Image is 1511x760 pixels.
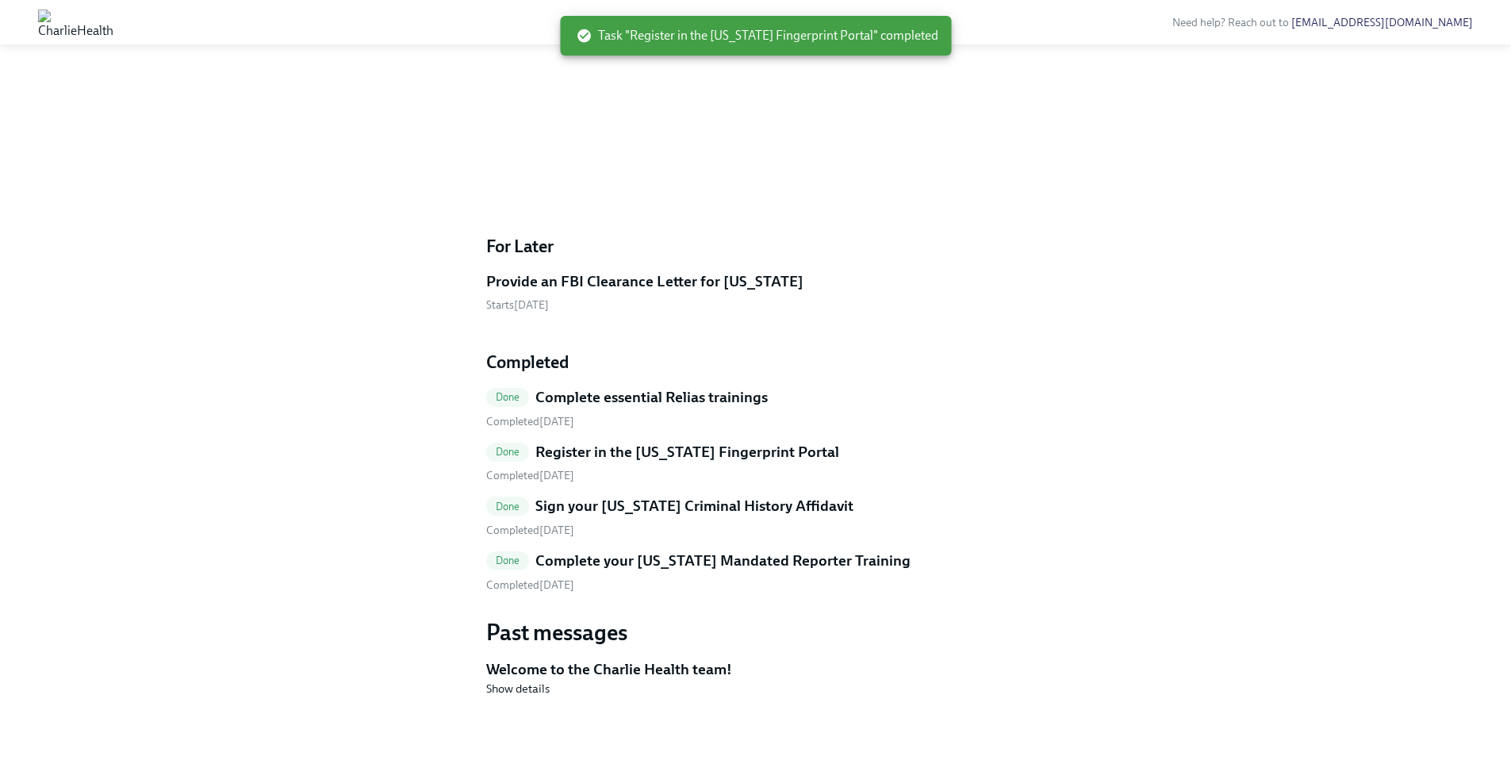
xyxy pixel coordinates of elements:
a: DoneComplete essential Relias trainings Completed[DATE] [486,387,1026,429]
span: Monday, August 25th 2025, 6:23 pm [486,524,574,537]
a: DoneSign your [US_STATE] Criminal History Affidavit Completed[DATE] [486,496,1026,538]
h4: For Later [486,235,1026,259]
h3: Past messages [486,618,1026,647]
h5: Register in the [US_STATE] Fingerprint Portal [535,442,839,463]
span: Monday, August 25th 2025, 6:23 pm [486,578,574,592]
a: [EMAIL_ADDRESS][DOMAIN_NAME] [1291,16,1473,29]
span: Monday, September 8th 2025, 10:00 am [486,298,549,312]
span: Thursday, August 28th 2025, 1:41 pm [486,415,574,428]
span: Done [486,501,530,512]
a: Provide an FBI Clearance Letter for [US_STATE]Starts[DATE] [486,271,1026,313]
h4: Completed [486,351,1026,374]
img: CharlieHealth [38,10,113,35]
span: Task "Register in the [US_STATE] Fingerprint Portal" completed [576,27,938,44]
span: Need help? Reach out to [1172,16,1473,29]
h5: Sign your [US_STATE] Criminal History Affidavit [535,496,853,516]
h5: Provide an FBI Clearance Letter for [US_STATE] [486,271,803,292]
span: Done [486,391,530,403]
a: DoneRegister in the [US_STATE] Fingerprint Portal Completed[DATE] [486,442,1026,484]
h5: Complete your [US_STATE] Mandated Reporter Training [535,551,911,571]
button: Show details [486,681,550,697]
a: DoneComplete your [US_STATE] Mandated Reporter Training Completed[DATE] [486,551,1026,593]
span: Thursday, August 28th 2025, 1:53 pm [486,469,574,482]
h5: Complete essential Relias trainings [535,387,768,408]
h5: Welcome to the Charlie Health team! [486,659,1026,680]
span: Done [486,446,530,458]
span: Done [486,555,530,566]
